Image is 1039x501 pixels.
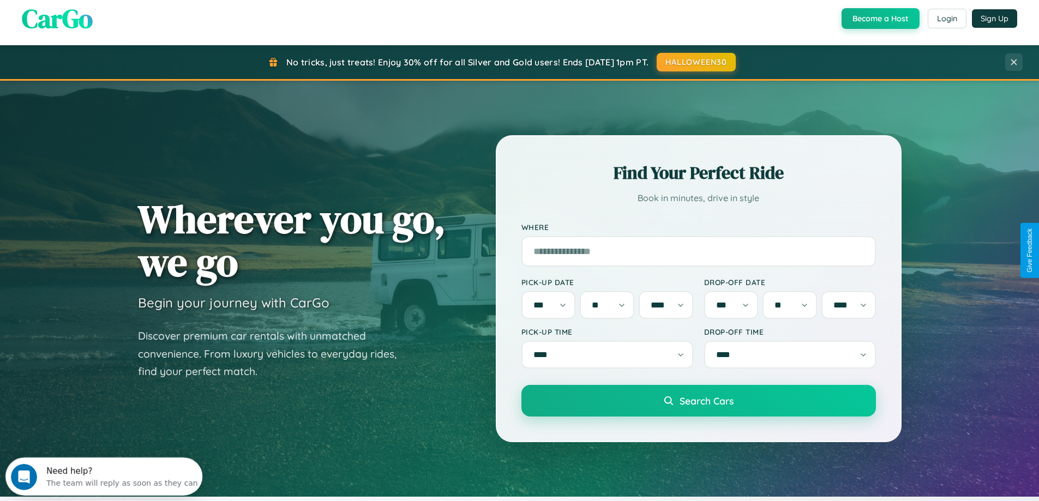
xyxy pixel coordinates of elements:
[521,190,876,206] p: Book in minutes, drive in style
[41,9,193,18] div: Need help?
[521,222,876,232] label: Where
[521,161,876,185] h2: Find Your Perfect Ride
[1026,228,1034,273] div: Give Feedback
[11,464,37,490] iframe: Intercom live chat
[138,197,446,283] h1: Wherever you go, we go
[521,385,876,417] button: Search Cars
[286,57,648,68] span: No tricks, just treats! Enjoy 30% off for all Silver and Gold users! Ends [DATE] 1pm PT.
[138,327,411,381] p: Discover premium car rentals with unmatched convenience. From luxury vehicles to everyday rides, ...
[138,294,329,311] h3: Begin your journey with CarGo
[521,327,693,336] label: Pick-up Time
[704,277,876,287] label: Drop-off Date
[22,1,93,37] span: CarGo
[4,4,203,34] div: Open Intercom Messenger
[5,457,202,496] iframe: Intercom live chat discovery launcher
[842,8,920,29] button: Become a Host
[680,395,734,407] span: Search Cars
[657,53,736,71] button: HALLOWEEN30
[704,327,876,336] label: Drop-off Time
[972,9,1017,28] button: Sign Up
[521,277,693,287] label: Pick-up Date
[928,9,966,28] button: Login
[41,18,193,29] div: The team will reply as soon as they can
